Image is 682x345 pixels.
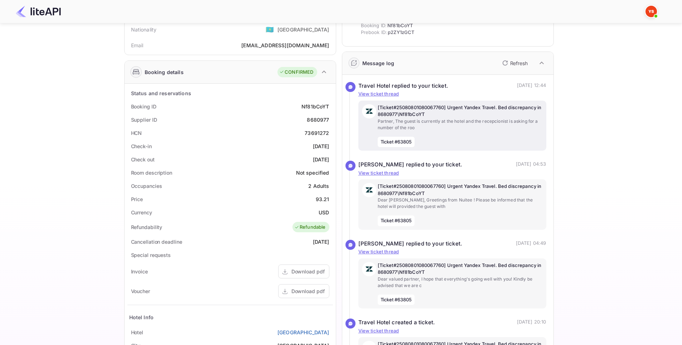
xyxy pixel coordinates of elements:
div: Status and reservations [131,89,191,97]
p: View ticket thread [358,327,546,335]
div: 73691272 [305,129,329,137]
div: Invoice [131,268,148,275]
div: Refundable [294,224,326,231]
div: Refundability [131,223,163,231]
span: Ticket #63805 [378,137,415,147]
div: HCN [131,129,142,137]
div: Check-in [131,142,152,150]
div: 2 Adults [308,182,329,190]
div: Room description [131,169,172,176]
p: Dear [PERSON_NAME], Greetings from Nuitee ! Please be informed that the hotel will provided the g... [378,197,543,210]
div: Special requests [131,251,171,259]
div: [DATE] [313,156,329,163]
div: Message log [362,59,395,67]
img: AwvSTEc2VUhQAAAAAElFTkSuQmCC [362,104,376,118]
div: 93.21 [316,195,329,203]
img: LiteAPI Logo [16,6,61,17]
span: United States [266,23,274,36]
p: View ticket thread [358,170,546,177]
div: Booking ID [131,103,156,110]
p: [DATE] 20:10 [517,319,546,327]
div: 8680977 [307,116,329,123]
div: [PERSON_NAME] replied to your ticket. [358,161,463,169]
div: [DATE] [313,142,329,150]
div: Nationality [131,26,157,33]
div: Travel Hotel replied to your ticket. [358,82,448,90]
div: Check out [131,156,155,163]
div: Occupancies [131,182,162,190]
p: [DATE] 04:49 [516,240,546,248]
p: Partner, The guest is currently at the hotel and the recepcionist is asking for a number of the roo [378,118,543,131]
span: Booking ID: [361,22,387,29]
span: p2ZY1zGCT [388,29,414,36]
div: [EMAIL_ADDRESS][DOMAIN_NAME] [241,42,329,49]
div: Booking details [145,68,184,76]
a: [GEOGRAPHIC_DATA] [277,329,329,336]
div: Download pdf [291,268,325,275]
div: CONFIRMED [279,69,313,76]
div: Voucher [131,287,150,295]
button: Refresh [498,57,531,69]
span: Ticket #63805 [378,295,415,305]
p: [Ticket#25080801080067760] Urgent Yandex Travel. Bed discrepancy in 8680977\Nf81bCoYT [378,104,543,118]
span: Prebook ID: [361,29,387,36]
div: Email [131,42,144,49]
p: [DATE] 12:44 [517,82,546,90]
div: Supplier ID [131,116,157,123]
div: Cancellation deadline [131,238,182,246]
div: Hotel [131,329,144,336]
img: Yandex Support [645,6,657,17]
div: [GEOGRAPHIC_DATA] [277,26,329,33]
img: AwvSTEc2VUhQAAAAAElFTkSuQmCC [362,183,376,197]
p: Refresh [510,59,528,67]
div: Download pdf [291,287,325,295]
p: View ticket thread [358,248,546,256]
div: Nf81bCoYT [301,103,329,110]
div: USD [319,209,329,216]
div: [PERSON_NAME] replied to your ticket. [358,240,463,248]
img: AwvSTEc2VUhQAAAAAElFTkSuQmCC [362,262,376,276]
p: [DATE] 04:53 [516,161,546,169]
p: [Ticket#25080801080067760] Urgent Yandex Travel. Bed discrepancy in 8680977\Nf81bCoYT [378,183,543,197]
span: Nf81bCoYT [387,22,413,29]
p: Dear valued partner, I hope that everything's going well with you! Kindly be advised that we are c [378,276,543,289]
div: [DATE] [313,238,329,246]
p: View ticket thread [358,91,546,98]
p: [Ticket#25080801080067760] Urgent Yandex Travel. Bed discrepancy in 8680977\Nf81bCoYT [378,262,543,276]
div: Hotel Info [129,314,154,321]
div: Travel Hotel created a ticket. [358,319,435,327]
div: Not specified [296,169,329,176]
span: Ticket #63805 [378,215,415,226]
div: Currency [131,209,152,216]
div: Price [131,195,143,203]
